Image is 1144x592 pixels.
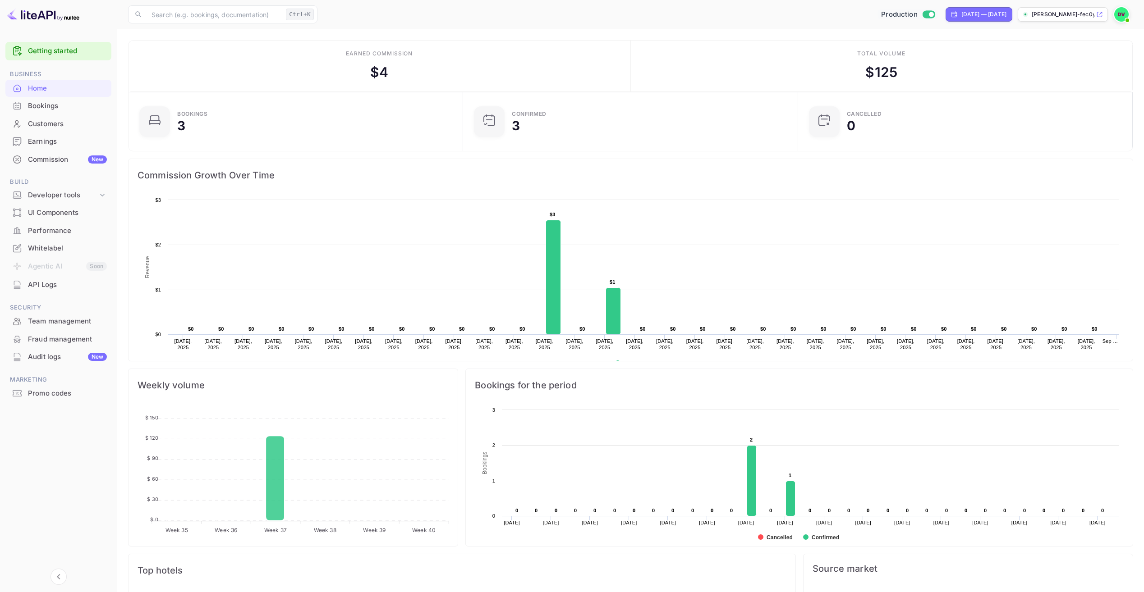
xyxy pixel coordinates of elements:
[346,50,413,58] div: Earned commission
[492,407,495,413] text: 3
[145,435,158,441] tspan: $ 120
[5,97,111,114] a: Bookings
[945,508,948,513] text: 0
[279,326,285,332] text: $0
[1089,520,1106,525] text: [DATE]
[536,338,553,350] text: [DATE], 2025
[492,478,495,483] text: 1
[138,563,786,578] span: Top hotels
[776,338,794,350] text: [DATE], 2025
[812,534,839,541] text: Confirmed
[973,520,989,525] text: [DATE]
[7,7,79,22] img: LiteAPI logo
[965,508,967,513] text: 0
[821,326,827,332] text: $0
[28,316,107,327] div: Team management
[1031,326,1037,332] text: $0
[1023,508,1026,513] text: 0
[504,520,520,525] text: [DATE]
[5,385,111,401] a: Promo codes
[579,326,585,332] text: $0
[847,508,850,513] text: 0
[550,212,556,217] text: $3
[314,527,336,533] tspan: Week 38
[535,508,538,513] text: 0
[809,508,811,513] text: 0
[5,177,111,187] span: Build
[640,326,646,332] text: $0
[218,326,224,332] text: $0
[961,10,1006,18] div: [DATE] — [DATE]
[596,338,613,350] text: [DATE], 2025
[847,111,882,117] div: CANCELLED
[145,414,158,421] tspan: $ 150
[1003,508,1006,513] text: 0
[789,473,791,478] text: 1
[760,326,766,332] text: $0
[730,508,733,513] text: 0
[28,119,107,129] div: Customers
[489,326,495,332] text: $0
[711,508,713,513] text: 0
[28,101,107,111] div: Bookings
[867,338,884,350] text: [DATE], 2025
[248,326,254,332] text: $0
[5,115,111,132] a: Customers
[5,42,111,60] div: Getting started
[593,508,596,513] text: 0
[867,508,869,513] text: 0
[264,527,287,533] tspan: Week 37
[5,133,111,150] div: Earnings
[5,313,111,329] a: Team management
[138,378,449,392] span: Weekly volume
[505,338,523,350] text: [DATE], 2025
[28,208,107,218] div: UI Components
[700,326,706,332] text: $0
[610,279,616,285] text: $1
[1101,508,1104,513] text: 0
[767,534,793,541] text: Cancelled
[613,508,616,513] text: 0
[28,137,107,147] div: Earnings
[1082,508,1084,513] text: 0
[369,326,375,332] text: $0
[878,9,938,20] div: Switch to Sandbox mode
[691,508,694,513] text: 0
[1062,508,1065,513] text: 0
[28,334,107,345] div: Fraud management
[155,197,161,203] text: $3
[686,338,704,350] text: [DATE], 2025
[1051,520,1067,525] text: [DATE]
[325,338,342,350] text: [DATE], 2025
[5,348,111,366] div: Audit logsNew
[790,326,796,332] text: $0
[1017,338,1035,350] text: [DATE], 2025
[515,508,518,513] text: 0
[933,520,950,525] text: [DATE]
[147,455,158,461] tspan: $ 90
[750,437,753,442] text: 2
[5,80,111,96] a: Home
[88,155,107,164] div: New
[716,338,734,350] text: [DATE], 2025
[5,276,111,294] div: API Logs
[906,508,909,513] text: 0
[144,256,151,278] text: Revenue
[5,240,111,257] div: Whitelabel
[1011,520,1028,525] text: [DATE]
[837,338,855,350] text: [DATE], 2025
[492,513,495,519] text: 0
[295,338,312,350] text: [DATE], 2025
[177,119,185,132] div: 3
[482,451,488,474] text: Bookings
[881,9,918,20] span: Production
[188,326,194,332] text: $0
[957,338,975,350] text: [DATE], 2025
[816,520,832,525] text: [DATE]
[370,62,388,82] div: $ 4
[155,332,161,337] text: $0
[475,378,1124,392] span: Bookings for the period
[339,326,345,332] text: $0
[5,69,111,79] span: Business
